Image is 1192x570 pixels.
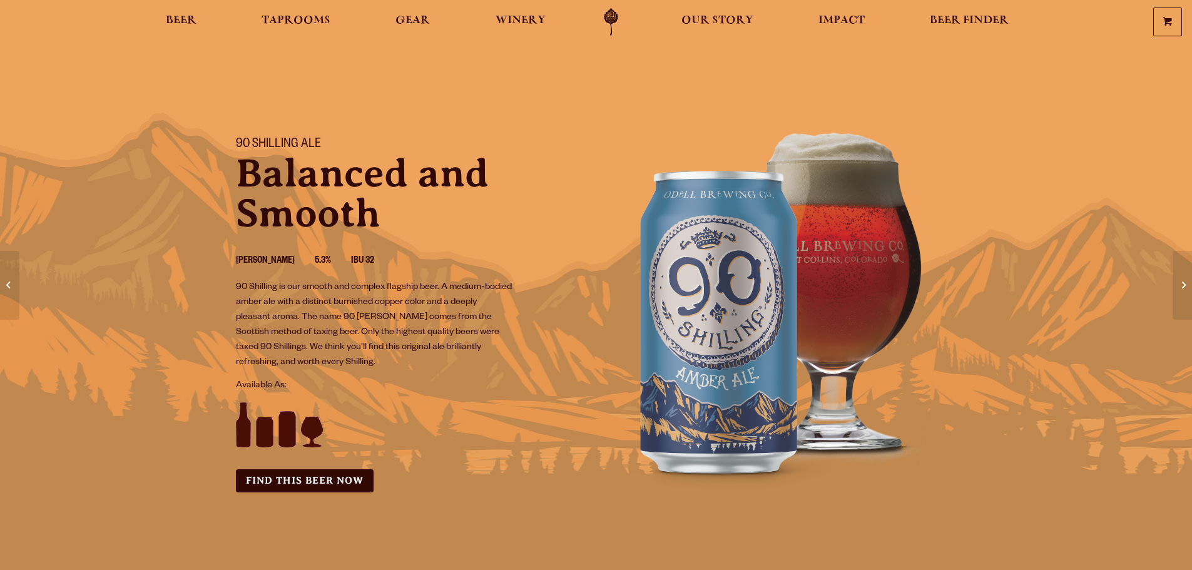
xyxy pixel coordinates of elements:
span: Beer Finder [930,16,1009,26]
p: Balanced and Smooth [236,153,581,233]
span: Taprooms [262,16,330,26]
span: Winery [496,16,546,26]
h1: 90 Shilling Ale [236,137,581,153]
p: 90 Shilling is our smooth and complex flagship beer. A medium-bodied amber ale with a distinct bu... [236,280,512,370]
span: Gear [395,16,430,26]
span: Beer [166,16,196,26]
li: 5.3% [315,253,351,270]
p: Available As: [236,379,581,394]
a: Odell Home [588,8,634,36]
a: Impact [810,8,873,36]
a: Our Story [673,8,762,36]
a: Gear [387,8,438,36]
a: Beer Finder [922,8,1017,36]
li: IBU 32 [351,253,394,270]
a: Find this Beer Now [236,469,374,492]
span: Impact [818,16,865,26]
a: Beer [158,8,205,36]
span: Our Story [681,16,753,26]
li: [PERSON_NAME] [236,253,315,270]
a: Taprooms [253,8,339,36]
a: Winery [487,8,554,36]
